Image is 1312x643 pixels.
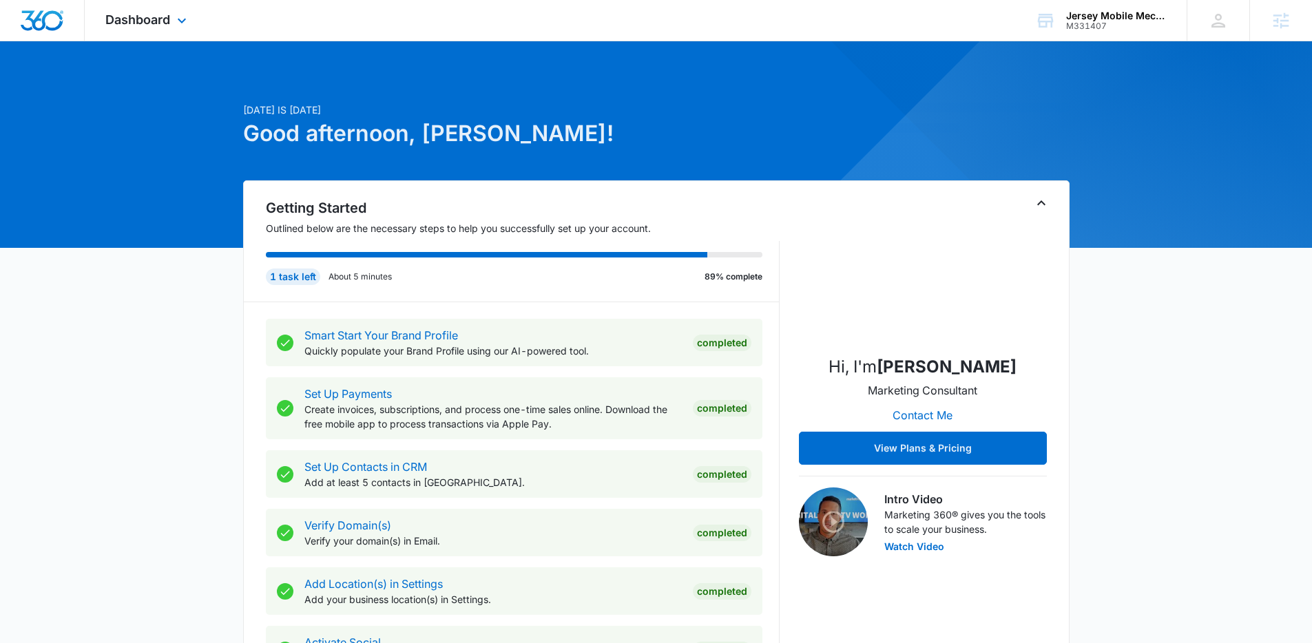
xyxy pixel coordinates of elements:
a: Set Up Contacts in CRM [304,460,427,474]
p: About 5 minutes [329,271,392,283]
p: Marketing Consultant [868,382,977,399]
a: Smart Start Your Brand Profile [304,328,458,342]
div: 1 task left [266,268,320,285]
p: Add your business location(s) in Settings. [304,592,682,607]
p: Quickly populate your Brand Profile using our AI-powered tool. [304,344,682,358]
button: View Plans & Pricing [799,432,1047,465]
span: Dashboard [105,12,170,27]
h3: Intro Video [884,491,1047,507]
div: Completed [693,466,751,483]
p: Verify your domain(s) in Email. [304,534,682,548]
img: Austyn Binkly [854,206,992,344]
button: Toggle Collapse [1033,195,1050,211]
p: Marketing 360® gives you the tools to scale your business. [884,507,1047,536]
button: Watch Video [884,542,944,551]
div: Completed [693,400,751,417]
p: 89% complete [705,271,762,283]
p: [DATE] is [DATE] [243,103,789,117]
div: account id [1066,21,1167,31]
button: Contact Me [879,399,966,432]
div: Completed [693,583,751,600]
a: Set Up Payments [304,387,392,401]
p: Hi, I'm [829,355,1017,379]
div: Completed [693,525,751,541]
a: Add Location(s) in Settings [304,577,443,591]
div: Completed [693,335,751,351]
img: Intro Video [799,487,868,556]
h1: Good afternoon, [PERSON_NAME]! [243,117,789,150]
div: account name [1066,10,1167,21]
p: Outlined below are the necessary steps to help you successfully set up your account. [266,221,780,235]
strong: [PERSON_NAME] [877,357,1017,377]
a: Verify Domain(s) [304,518,391,532]
p: Create invoices, subscriptions, and process one-time sales online. Download the free mobile app t... [304,402,682,431]
p: Add at least 5 contacts in [GEOGRAPHIC_DATA]. [304,475,682,489]
h2: Getting Started [266,198,780,218]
